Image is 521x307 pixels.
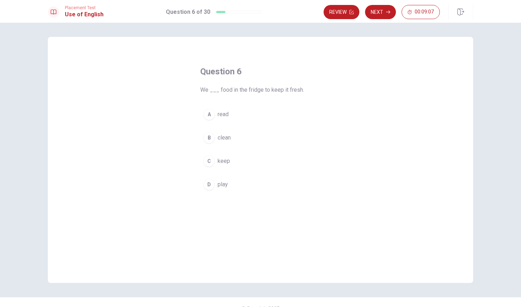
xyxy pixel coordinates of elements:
[203,132,215,143] div: B
[200,66,321,77] h4: Question 6
[402,5,440,19] button: 00:09:07
[65,10,103,19] h1: Use of English
[203,155,215,167] div: C
[203,179,215,190] div: D
[218,180,228,189] span: play
[415,9,434,15] span: 00:09:07
[65,5,103,10] span: Placement Test
[200,106,321,123] button: Aread
[324,5,359,19] button: Review
[365,5,396,19] button: Next
[218,110,229,119] span: read
[203,109,215,120] div: A
[218,133,231,142] span: clean
[166,8,210,16] h1: Question 6 of 30
[200,176,321,193] button: Dplay
[200,152,321,170] button: Ckeep
[218,157,230,165] span: keep
[200,86,321,94] span: We ___ food in the fridge to keep it fresh.
[200,129,321,147] button: Bclean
